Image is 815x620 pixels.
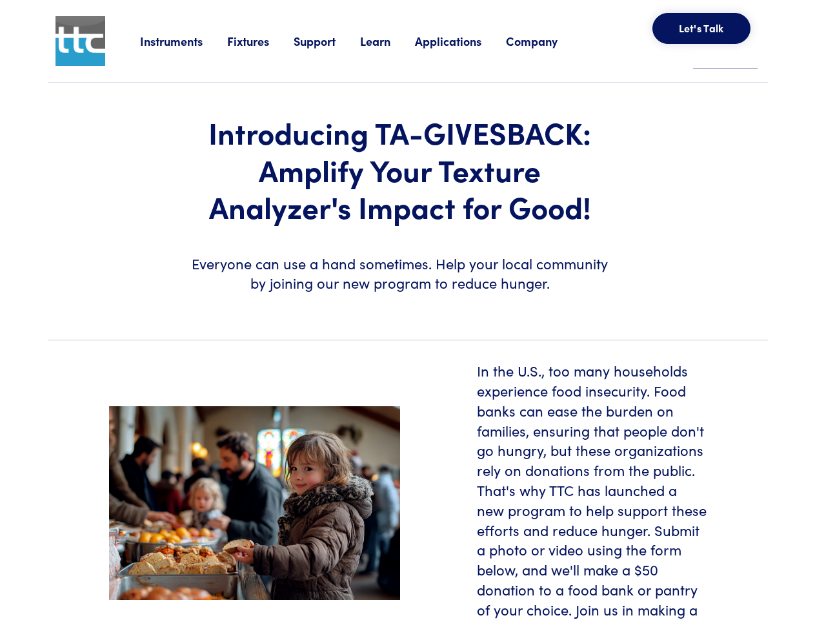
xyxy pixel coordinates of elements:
[360,33,415,49] a: Learn
[55,16,105,66] img: ttc_logo_1x1_v1.0.png
[140,33,227,49] a: Instruments
[109,406,400,601] img: food-pantry-header.jpeg
[188,114,612,225] h1: Introducing TA-GIVESBACK: Amplify Your Texture Analyzer's Impact for Good!
[415,33,506,49] a: Applications
[227,33,294,49] a: Fixtures
[188,254,612,294] h6: Everyone can use a hand sometimes. Help your local community by joining our new program to reduce...
[506,33,582,49] a: Company
[294,33,360,49] a: Support
[652,13,750,44] button: Let's Talk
